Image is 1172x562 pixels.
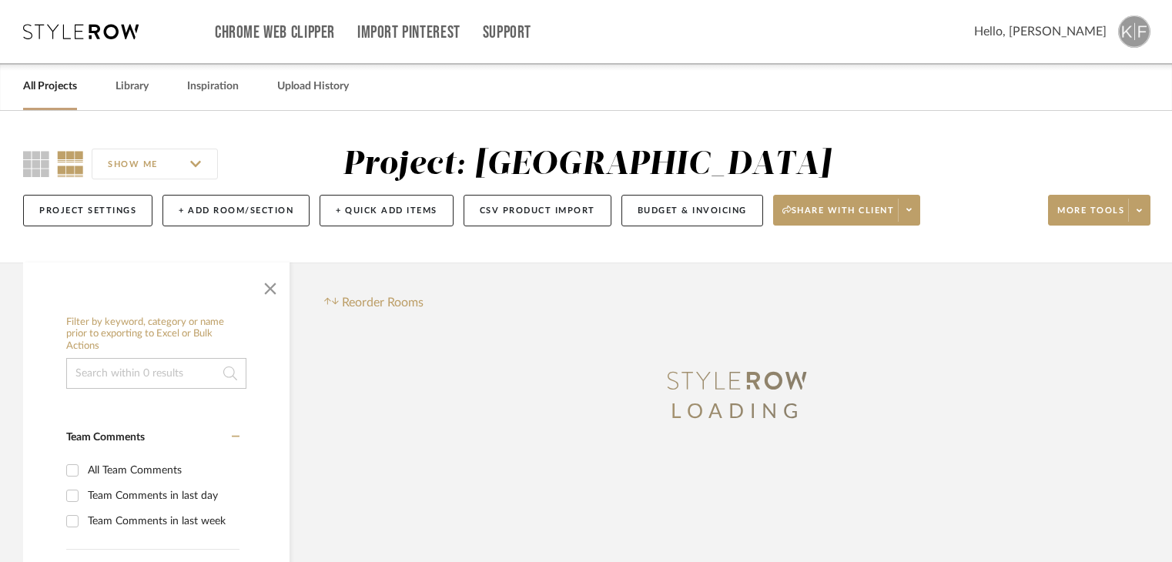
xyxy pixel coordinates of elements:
[187,76,239,97] a: Inspiration
[88,483,236,508] div: Team Comments in last day
[88,458,236,483] div: All Team Comments
[342,293,424,312] span: Reorder Rooms
[215,26,335,39] a: Chrome Web Clipper
[66,358,246,389] input: Search within 0 results
[357,26,460,39] a: Import Pinterest
[621,195,763,226] button: Budget & Invoicing
[773,195,921,226] button: Share with client
[1118,15,1150,48] img: avatar
[782,205,895,228] span: Share with client
[162,195,310,226] button: + Add Room/Section
[343,149,831,181] div: Project: [GEOGRAPHIC_DATA]
[66,432,145,443] span: Team Comments
[1057,205,1124,228] span: More tools
[671,402,803,422] span: LOADING
[23,195,152,226] button: Project Settings
[320,195,454,226] button: + Quick Add Items
[255,270,286,301] button: Close
[277,76,349,97] a: Upload History
[974,22,1107,41] span: Hello, [PERSON_NAME]
[116,76,149,97] a: Library
[324,293,424,312] button: Reorder Rooms
[88,509,236,534] div: Team Comments in last week
[464,195,611,226] button: CSV Product Import
[66,316,246,353] h6: Filter by keyword, category or name prior to exporting to Excel or Bulk Actions
[483,26,531,39] a: Support
[1048,195,1150,226] button: More tools
[23,76,77,97] a: All Projects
